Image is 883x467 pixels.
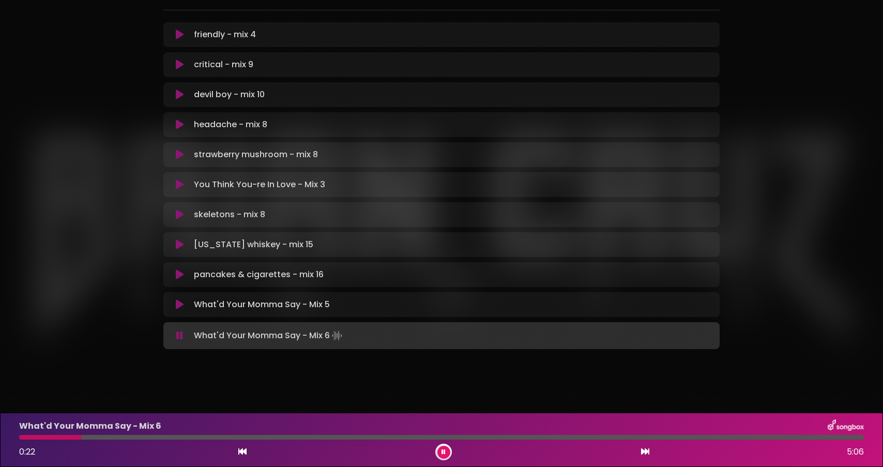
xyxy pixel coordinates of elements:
[194,328,344,343] p: What'd Your Momma Say - Mix 6
[194,118,267,131] p: headache - mix 8
[194,28,256,41] p: friendly - mix 4
[330,328,344,343] img: waveform4.gif
[194,208,265,221] p: skeletons - mix 8
[194,268,324,281] p: pancakes & cigarettes - mix 16
[194,148,318,161] p: strawberry mushroom - mix 8
[194,238,313,251] p: [US_STATE] whiskey - mix 15
[194,58,253,71] p: critical - mix 9
[194,178,325,191] p: You Think You-re In Love - Mix 3
[194,298,330,311] p: What'd Your Momma Say - Mix 5
[194,88,265,101] p: devil boy - mix 10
